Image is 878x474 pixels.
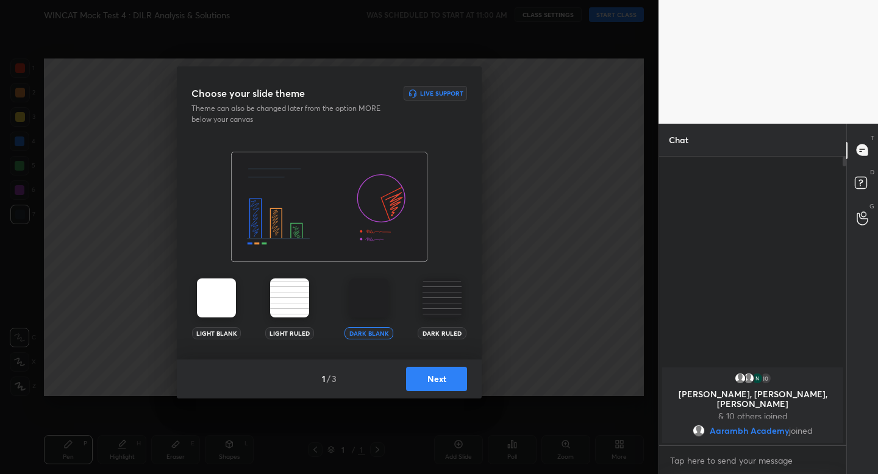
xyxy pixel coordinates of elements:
[871,133,874,143] p: T
[734,372,746,384] img: default.png
[191,103,389,125] p: Theme can also be changed later from the option MORE below your canvas
[693,425,705,437] img: default.png
[418,327,466,339] div: Dark Ruled
[270,278,309,317] img: lightRuledTheme.002cd57a.svg
[869,202,874,211] p: G
[344,327,393,339] div: Dark Blank
[743,372,755,384] img: default.png
[659,365,846,445] div: grid
[349,278,388,317] img: darkTheme.aa1caeba.svg
[332,372,337,385] h4: 3
[789,426,813,436] span: joined
[406,367,467,391] button: Next
[197,278,236,317] img: lightTheme.5bb83c5b.svg
[669,411,836,421] p: & 10 others joined
[265,327,314,339] div: Light Ruled
[420,90,463,96] h6: Live Support
[192,327,241,339] div: Light Blank
[659,124,698,156] p: Chat
[322,372,326,385] h4: 1
[751,372,763,384] img: thumbnail.jpg
[669,389,836,409] p: [PERSON_NAME], [PERSON_NAME], [PERSON_NAME]
[760,372,772,384] div: 10
[327,372,330,385] h4: /
[423,278,462,317] img: darkRuledTheme.359fb5fd.svg
[710,426,789,436] span: Aarambh Academy
[191,86,305,101] h3: Choose your slide theme
[870,168,874,177] p: D
[231,152,427,263] img: darkThemeBanner.f801bae7.svg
